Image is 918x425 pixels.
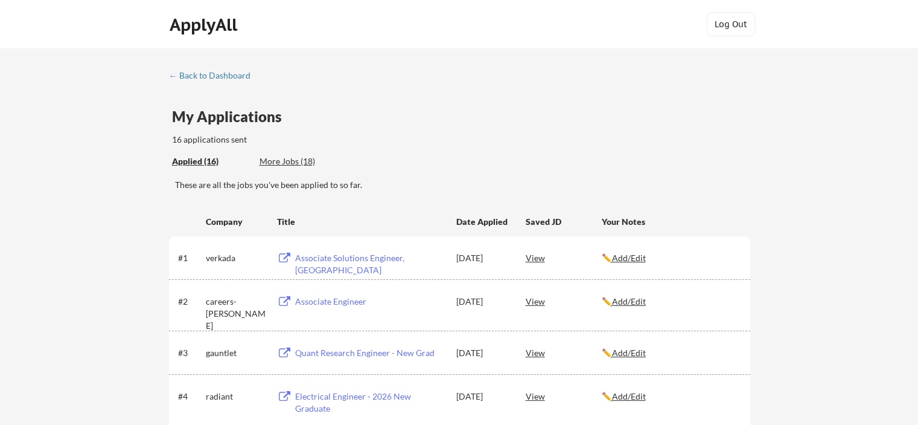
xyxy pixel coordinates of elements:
div: ApplyAll [170,15,241,35]
a: ← Back to Dashboard [169,71,260,83]
div: verkada [206,252,266,264]
div: View [526,290,602,312]
div: ✏️ [602,252,739,264]
div: Applied (16) [172,155,250,167]
div: Electrical Engineer - 2026 New Graduate [295,391,445,414]
div: Your Notes [602,216,739,228]
div: #2 [178,296,202,308]
div: Saved JD [526,210,602,232]
div: [DATE] [456,252,509,264]
button: Log Out [707,12,755,36]
div: radiant [206,391,266,403]
u: Add/Edit [612,348,646,358]
div: ✏️ [602,347,739,359]
div: More Jobs (18) [260,155,348,167]
div: gauntlet [206,347,266,359]
div: These are job applications we think you'd be a good fit for, but couldn't apply you to automatica... [260,155,348,168]
div: [DATE] [456,296,509,308]
div: These are all the jobs you've been applied to so far. [175,179,750,191]
div: View [526,342,602,363]
div: ← Back to Dashboard [169,71,260,80]
div: Associate Solutions Engineer, [GEOGRAPHIC_DATA] [295,252,445,276]
div: Title [277,216,445,228]
div: These are all the jobs you've been applied to so far. [172,155,250,168]
div: Company [206,216,266,228]
div: View [526,385,602,407]
u: Add/Edit [612,253,646,263]
u: Add/Edit [612,391,646,401]
div: #1 [178,252,202,264]
div: #4 [178,391,202,403]
div: ✏️ [602,296,739,308]
div: Quant Research Engineer - New Grad [295,347,445,359]
div: ✏️ [602,391,739,403]
div: Associate Engineer [295,296,445,308]
div: Date Applied [456,216,509,228]
div: View [526,247,602,268]
div: [DATE] [456,347,509,359]
u: Add/Edit [612,296,646,307]
div: 16 applications sent [172,134,406,146]
div: careers-[PERSON_NAME] [206,296,266,331]
div: My Applications [172,109,292,124]
div: #3 [178,347,202,359]
div: [DATE] [456,391,509,403]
